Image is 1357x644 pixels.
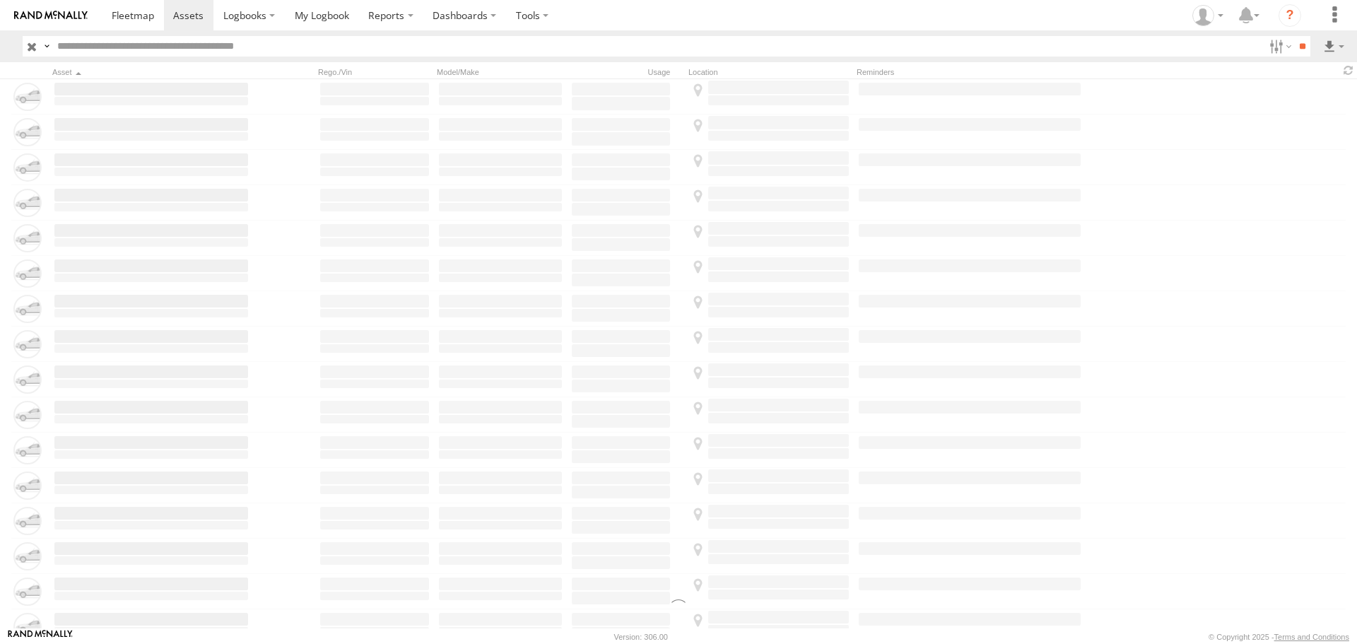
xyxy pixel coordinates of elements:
[1264,36,1294,57] label: Search Filter Options
[1187,5,1228,26] div: Matt Catley
[570,67,683,77] div: Usage
[52,67,250,77] div: Click to Sort
[857,67,1083,77] div: Reminders
[688,67,851,77] div: Location
[1322,36,1346,57] label: Export results as...
[1279,4,1301,27] i: ?
[8,630,73,644] a: Visit our Website
[14,11,88,21] img: rand-logo.svg
[437,67,564,77] div: Model/Make
[614,633,668,641] div: Version: 306.00
[1274,633,1349,641] a: Terms and Conditions
[1209,633,1349,641] div: © Copyright 2025 -
[41,36,52,57] label: Search Query
[1340,64,1357,77] span: Refresh
[318,67,431,77] div: Rego./Vin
